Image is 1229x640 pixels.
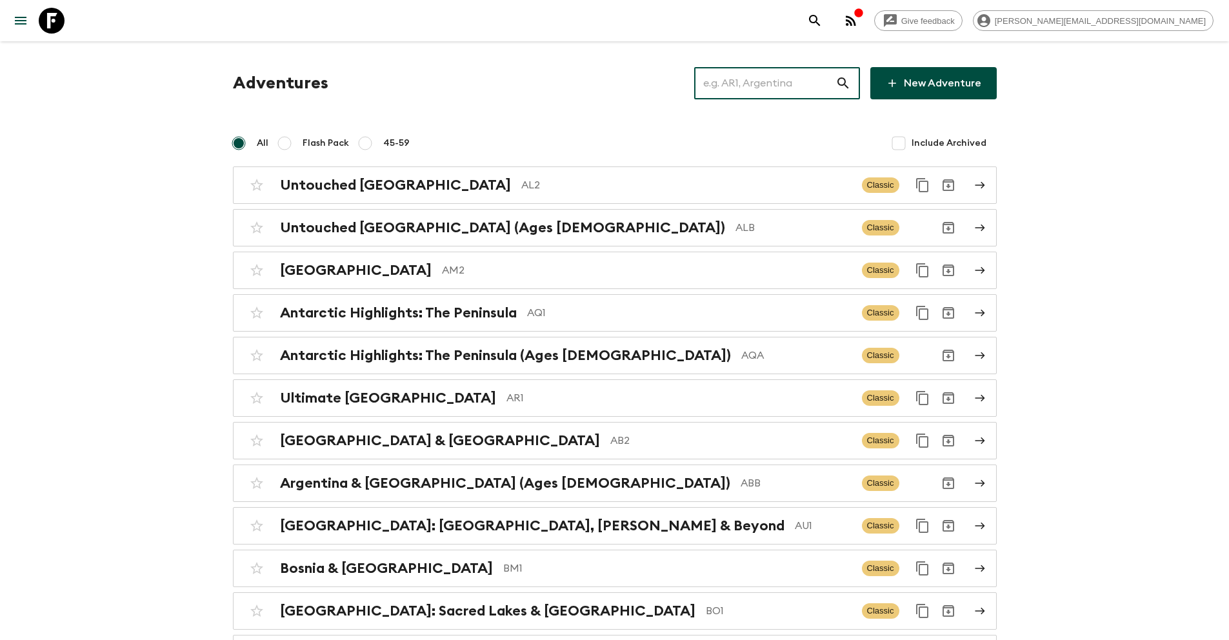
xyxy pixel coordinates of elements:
button: Archive [935,300,961,326]
p: BM1 [503,561,852,576]
a: Bosnia & [GEOGRAPHIC_DATA]BM1ClassicDuplicate for 45-59Archive [233,550,997,587]
a: Untouched [GEOGRAPHIC_DATA]AL2ClassicDuplicate for 45-59Archive [233,166,997,204]
p: AQ1 [527,305,852,321]
p: AU1 [795,518,852,534]
h2: Bosnia & [GEOGRAPHIC_DATA] [280,560,493,577]
span: Classic [862,433,899,448]
span: Classic [862,475,899,491]
button: Duplicate for 45-59 [910,257,935,283]
button: Archive [935,428,961,454]
span: All [257,137,268,150]
a: [GEOGRAPHIC_DATA]: Sacred Lakes & [GEOGRAPHIC_DATA]BO1ClassicDuplicate for 45-59Archive [233,592,997,630]
a: [GEOGRAPHIC_DATA]: [GEOGRAPHIC_DATA], [PERSON_NAME] & BeyondAU1ClassicDuplicate for 45-59Archive [233,507,997,545]
span: Classic [862,518,899,534]
button: Archive [935,215,961,241]
span: Classic [862,390,899,406]
button: Duplicate for 45-59 [910,172,935,198]
button: Duplicate for 45-59 [910,513,935,539]
h2: [GEOGRAPHIC_DATA] & [GEOGRAPHIC_DATA] [280,432,600,449]
button: Duplicate for 45-59 [910,555,935,581]
button: Archive [935,555,961,581]
p: AM2 [442,263,852,278]
a: New Adventure [870,67,997,99]
h1: Adventures [233,70,328,96]
a: Antarctic Highlights: The PeninsulaAQ1ClassicDuplicate for 45-59Archive [233,294,997,332]
span: Flash Pack [303,137,349,150]
button: Duplicate for 45-59 [910,300,935,326]
p: AR1 [506,390,852,406]
button: Duplicate for 45-59 [910,428,935,454]
p: AL2 [521,177,852,193]
h2: [GEOGRAPHIC_DATA]: [GEOGRAPHIC_DATA], [PERSON_NAME] & Beyond [280,517,784,534]
a: Antarctic Highlights: The Peninsula (Ages [DEMOGRAPHIC_DATA])AQAClassicArchive [233,337,997,374]
span: Classic [862,305,899,321]
h2: Antarctic Highlights: The Peninsula (Ages [DEMOGRAPHIC_DATA]) [280,347,731,364]
button: Duplicate for 45-59 [910,385,935,411]
button: Archive [935,385,961,411]
h2: [GEOGRAPHIC_DATA]: Sacred Lakes & [GEOGRAPHIC_DATA] [280,603,695,619]
h2: Ultimate [GEOGRAPHIC_DATA] [280,390,496,406]
h2: [GEOGRAPHIC_DATA] [280,262,432,279]
p: AB2 [610,433,852,448]
p: ABB [741,475,852,491]
button: Archive [935,343,961,368]
input: e.g. AR1, Argentina [694,65,835,101]
a: Give feedback [874,10,963,31]
span: Give feedback [894,16,962,26]
span: [PERSON_NAME][EMAIL_ADDRESS][DOMAIN_NAME] [988,16,1213,26]
span: Classic [862,220,899,235]
a: [GEOGRAPHIC_DATA] & [GEOGRAPHIC_DATA]AB2ClassicDuplicate for 45-59Archive [233,422,997,459]
p: BO1 [706,603,852,619]
span: Classic [862,177,899,193]
span: Classic [862,263,899,278]
h2: Argentina & [GEOGRAPHIC_DATA] (Ages [DEMOGRAPHIC_DATA]) [280,475,730,492]
p: ALB [735,220,852,235]
button: Duplicate for 45-59 [910,598,935,624]
button: Archive [935,598,961,624]
h2: Untouched [GEOGRAPHIC_DATA] (Ages [DEMOGRAPHIC_DATA]) [280,219,725,236]
h2: Untouched [GEOGRAPHIC_DATA] [280,177,511,194]
a: Ultimate [GEOGRAPHIC_DATA]AR1ClassicDuplicate for 45-59Archive [233,379,997,417]
span: Classic [862,348,899,363]
button: Archive [935,172,961,198]
h2: Antarctic Highlights: The Peninsula [280,305,517,321]
button: Archive [935,257,961,283]
span: Classic [862,603,899,619]
a: Untouched [GEOGRAPHIC_DATA] (Ages [DEMOGRAPHIC_DATA])ALBClassicArchive [233,209,997,246]
a: [GEOGRAPHIC_DATA]AM2ClassicDuplicate for 45-59Archive [233,252,997,289]
p: AQA [741,348,852,363]
span: Include Archived [912,137,986,150]
div: [PERSON_NAME][EMAIL_ADDRESS][DOMAIN_NAME] [973,10,1214,31]
button: search adventures [802,8,828,34]
button: Archive [935,470,961,496]
button: Archive [935,513,961,539]
button: menu [8,8,34,34]
span: 45-59 [383,137,410,150]
span: Classic [862,561,899,576]
a: Argentina & [GEOGRAPHIC_DATA] (Ages [DEMOGRAPHIC_DATA])ABBClassicArchive [233,465,997,502]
